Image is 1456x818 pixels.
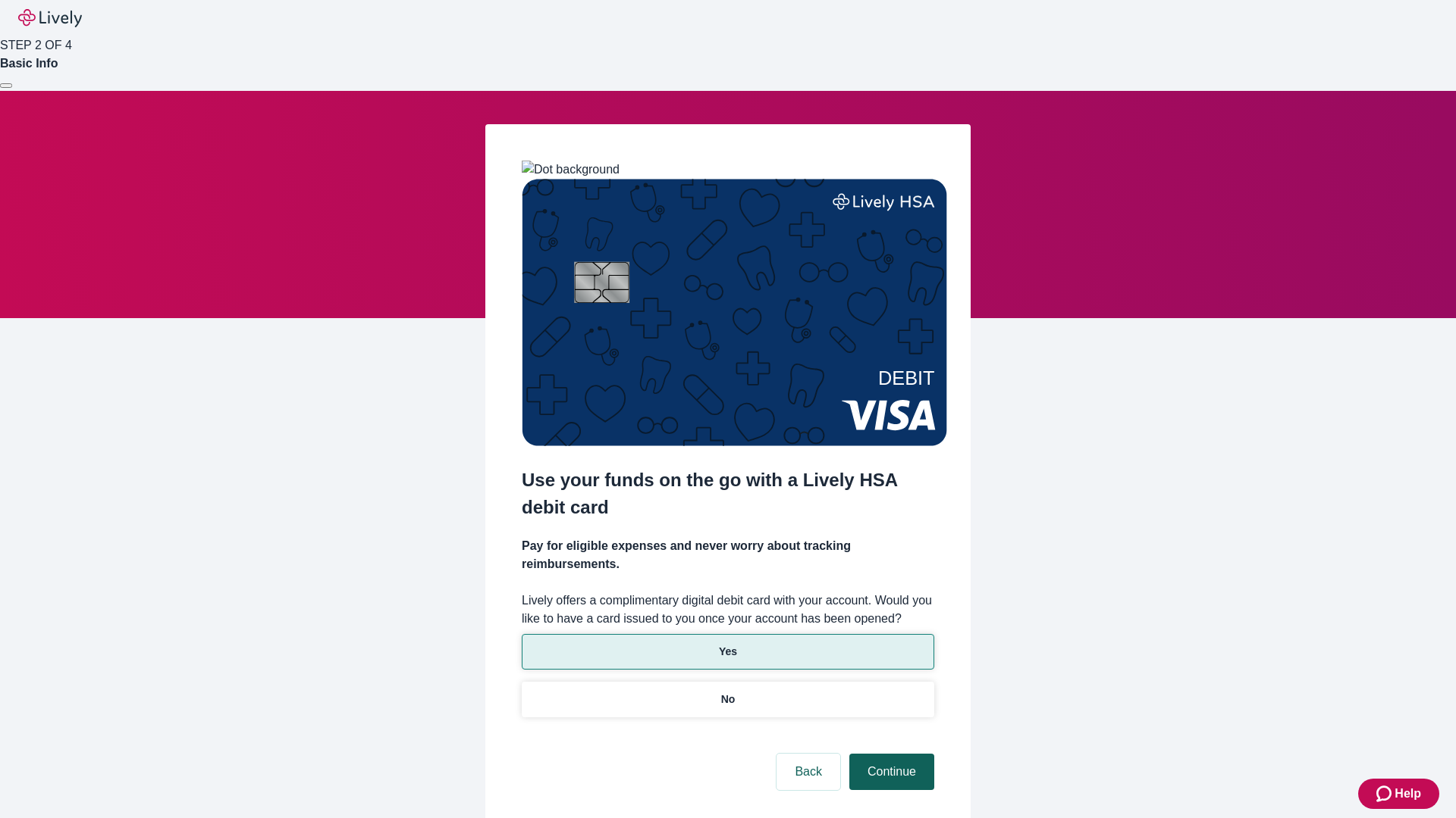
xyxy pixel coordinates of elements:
[1395,785,1421,803] span: Help
[522,179,947,446] img: Debit card
[18,9,82,27] img: Lively
[522,682,934,717] button: No
[849,754,934,790] button: Continue
[522,467,934,521] h2: Use your funds on the go with a Lively HSA debit card
[522,592,934,628] label: Lively offers a complimentary digital debit card with your account. Would you like to have a card...
[719,644,737,660] p: Yes
[1358,779,1439,809] button: Zendesk support iconHelp
[777,754,840,790] button: Back
[522,161,620,179] img: Dot background
[1376,785,1395,803] svg: Zendesk support icon
[721,692,736,707] p: No
[522,634,934,670] button: Yes
[522,537,934,573] h4: Pay for eligible expenses and never worry about tracking reimbursements.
